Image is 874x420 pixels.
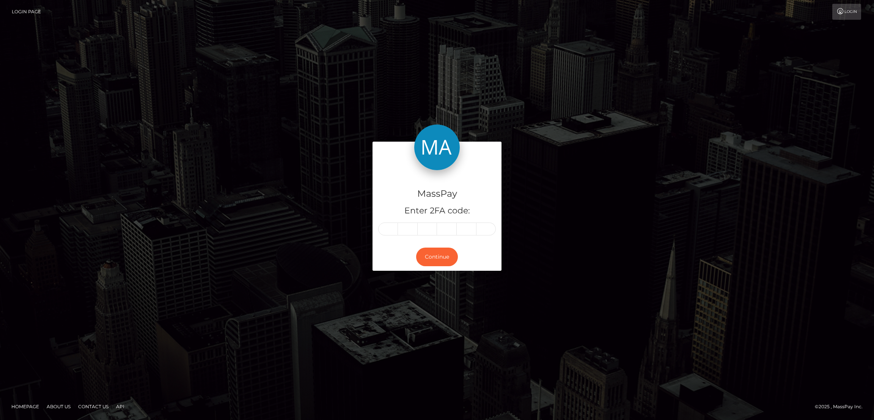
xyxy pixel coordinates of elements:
a: Login [832,4,861,20]
img: MassPay [414,125,460,170]
div: © 2025 , MassPay Inc. [815,403,868,411]
h4: MassPay [378,187,496,201]
a: About Us [44,401,74,412]
button: Continue [416,248,458,266]
a: Login Page [12,4,41,20]
h5: Enter 2FA code: [378,205,496,217]
a: API [113,401,127,412]
a: Contact Us [75,401,112,412]
a: Homepage [8,401,42,412]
